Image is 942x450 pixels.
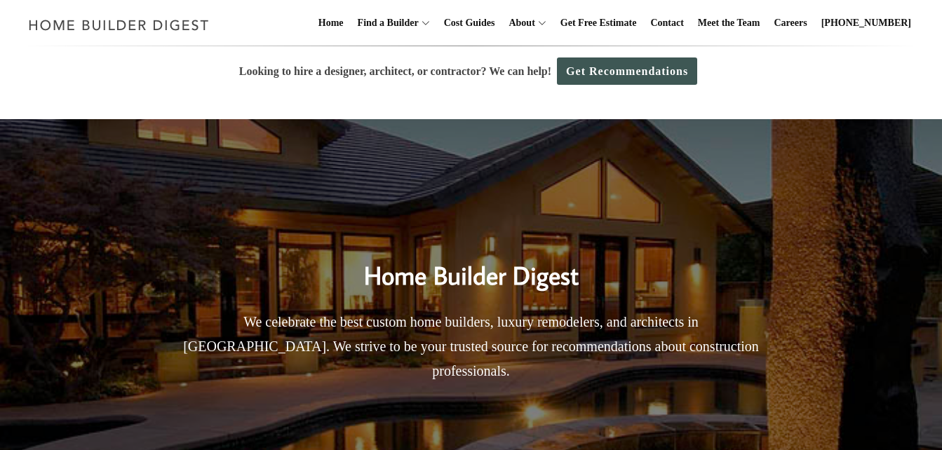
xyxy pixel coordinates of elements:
a: Contact [645,1,689,46]
a: Get Free Estimate [555,1,642,46]
a: Get Recommendations [557,57,697,85]
a: Home [313,1,349,46]
a: Find a Builder [352,1,419,46]
a: About [503,1,534,46]
a: Careers [769,1,813,46]
h2: Home Builder Digest [173,231,769,294]
img: Home Builder Digest [22,11,215,39]
a: Cost Guides [438,1,501,46]
a: Meet the Team [692,1,766,46]
a: [PHONE_NUMBER] [816,1,917,46]
p: We celebrate the best custom home builders, luxury remodelers, and architects in [GEOGRAPHIC_DATA... [173,310,769,383]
